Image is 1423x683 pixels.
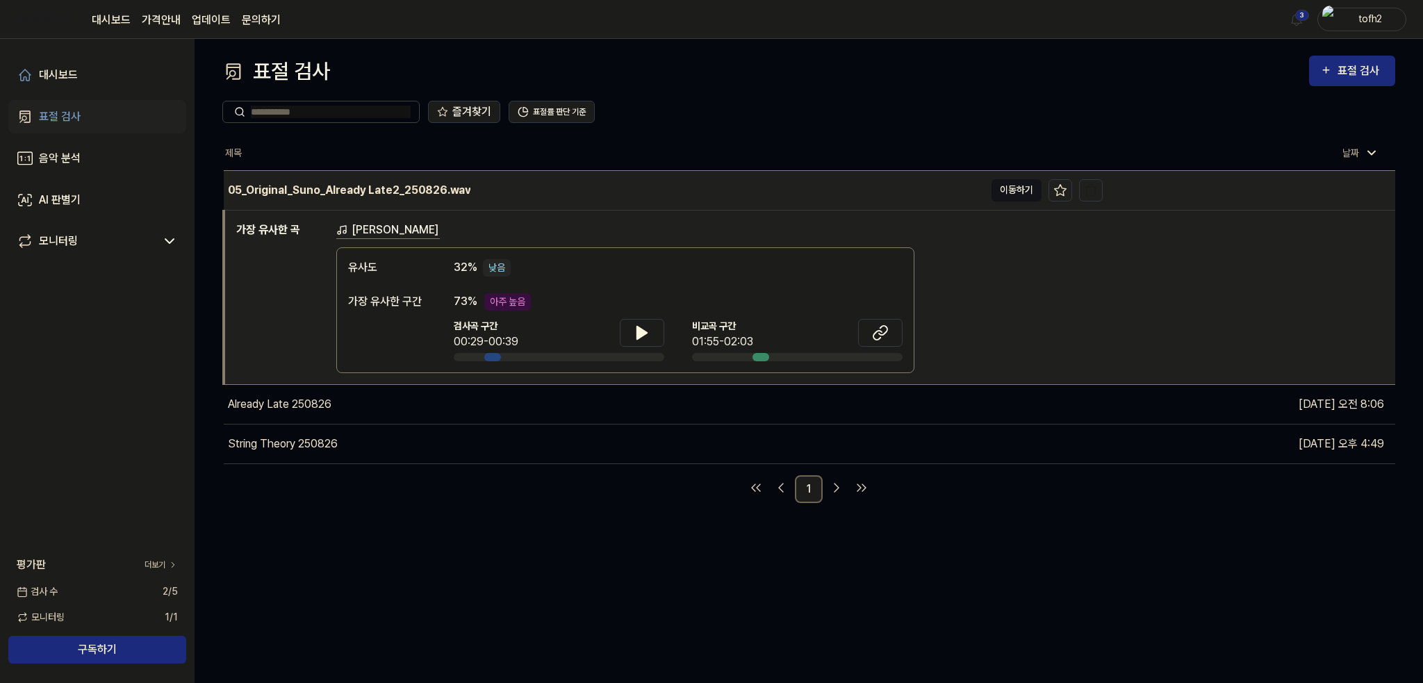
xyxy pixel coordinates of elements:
span: 검사 수 [17,584,58,599]
a: [PERSON_NAME] [336,222,440,239]
a: 대시보드 [8,58,186,92]
div: 00:29-00:39 [454,334,518,350]
span: 2 / 5 [163,584,178,599]
div: 아주 높음 [484,293,531,311]
div: 유사도 [348,259,426,277]
div: 표절 검사 [39,108,81,125]
div: 05_Original_Suno_Already Late2_250826.wav [228,182,470,199]
div: 표절 검사 [222,56,330,87]
div: 가장 유사한 구간 [348,293,426,310]
span: 73 % [454,293,477,310]
div: tofh2 [1343,11,1397,26]
div: 낮음 [483,259,511,277]
a: 모니터링 [17,233,156,249]
div: 대시보드 [39,67,78,83]
span: 평가판 [17,557,46,573]
div: 3 [1295,10,1309,21]
div: 모니터링 [39,233,78,249]
button: 알림3 [1285,8,1308,31]
a: 업데이트 [192,12,231,28]
span: 비교곡 구간 [692,319,753,334]
td: [DATE] 오후 4:49 [1103,424,1396,463]
a: 문의하기 [242,12,281,28]
td: [DATE] 오후 12:37 [1103,170,1396,210]
h1: 가장 유사한 곡 [236,222,325,373]
button: 구독하기 [8,636,186,664]
span: 모니터링 [17,610,65,625]
a: 대시보드 [92,12,131,28]
a: 가격안내 [142,12,181,28]
a: Go to first page [745,477,767,499]
td: [DATE] 오전 8:06 [1103,384,1396,424]
div: 날짜 [1337,142,1384,165]
button: 표절률 판단 기준 [509,101,595,123]
img: profile [1322,6,1339,33]
a: 더보기 [145,559,178,571]
div: 표절 검사 [1338,62,1384,80]
div: AI 판별기 [39,192,81,208]
button: 표절 검사 [1309,56,1395,86]
a: 음악 분석 [8,142,186,175]
button: 즐겨찾기 [428,101,500,123]
a: AI 판별기 [8,183,186,217]
button: profiletofh2 [1317,8,1406,31]
span: 32 % [454,259,477,276]
img: 알림 [1288,11,1305,28]
div: 음악 분석 [39,150,81,167]
a: Go to previous page [770,477,792,499]
a: 표절 검사 [8,100,186,133]
nav: pagination [222,475,1395,503]
span: 1 / 1 [165,610,178,625]
img: delete [1084,183,1098,197]
a: Go to next page [825,477,848,499]
a: 1 [795,475,823,503]
div: Already Late 250826 [228,396,331,413]
div: String Theory 250826 [228,436,338,452]
th: 제목 [224,137,1103,170]
span: 검사곡 구간 [454,319,518,334]
a: Go to last page [850,477,873,499]
button: 이동하기 [992,179,1042,201]
div: 01:55-02:03 [692,334,753,350]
